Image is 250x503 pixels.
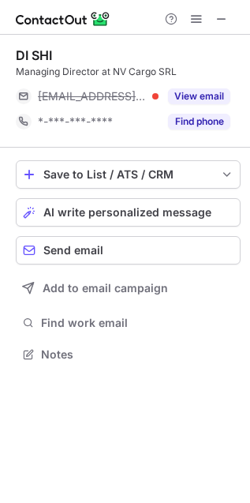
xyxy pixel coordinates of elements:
[43,244,103,257] span: Send email
[16,198,241,227] button: AI write personalized message
[41,347,234,362] span: Notes
[16,312,241,334] button: Find work email
[16,236,241,265] button: Send email
[16,47,52,63] div: DI SHI
[168,114,230,130] button: Reveal Button
[43,282,168,295] span: Add to email campaign
[16,160,241,189] button: save-profile-one-click
[38,89,147,103] span: [EMAIL_ADDRESS][DOMAIN_NAME]
[16,274,241,302] button: Add to email campaign
[16,65,241,79] div: Managing Director at NV Cargo SRL
[43,206,211,219] span: AI write personalized message
[43,168,213,181] div: Save to List / ATS / CRM
[41,316,234,330] span: Find work email
[16,343,241,366] button: Notes
[16,9,110,28] img: ContactOut v5.3.10
[168,88,230,104] button: Reveal Button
